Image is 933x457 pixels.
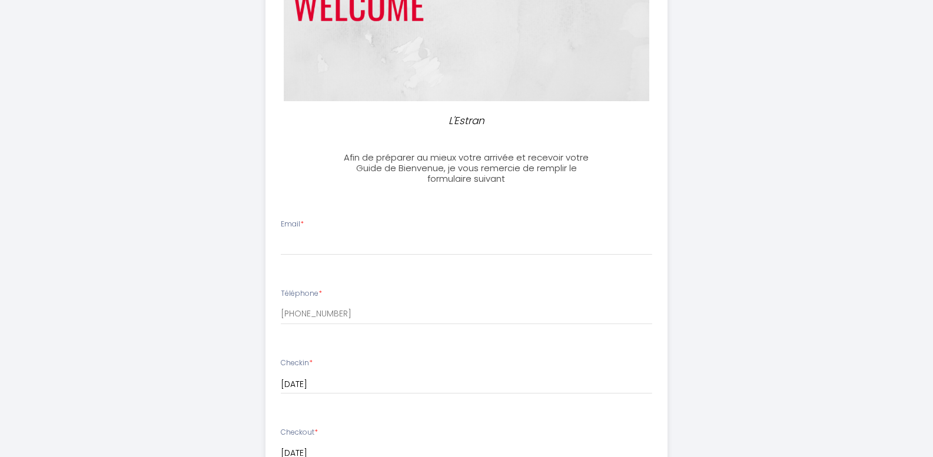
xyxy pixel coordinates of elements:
[281,358,313,369] label: Checkin
[281,288,322,299] label: Téléphone
[341,113,593,129] p: L'Estran
[281,427,318,438] label: Checkout
[336,152,597,184] h3: Afin de préparer au mieux votre arrivée et recevoir votre Guide de Bienvenue, je vous remercie de...
[281,219,304,230] label: Email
